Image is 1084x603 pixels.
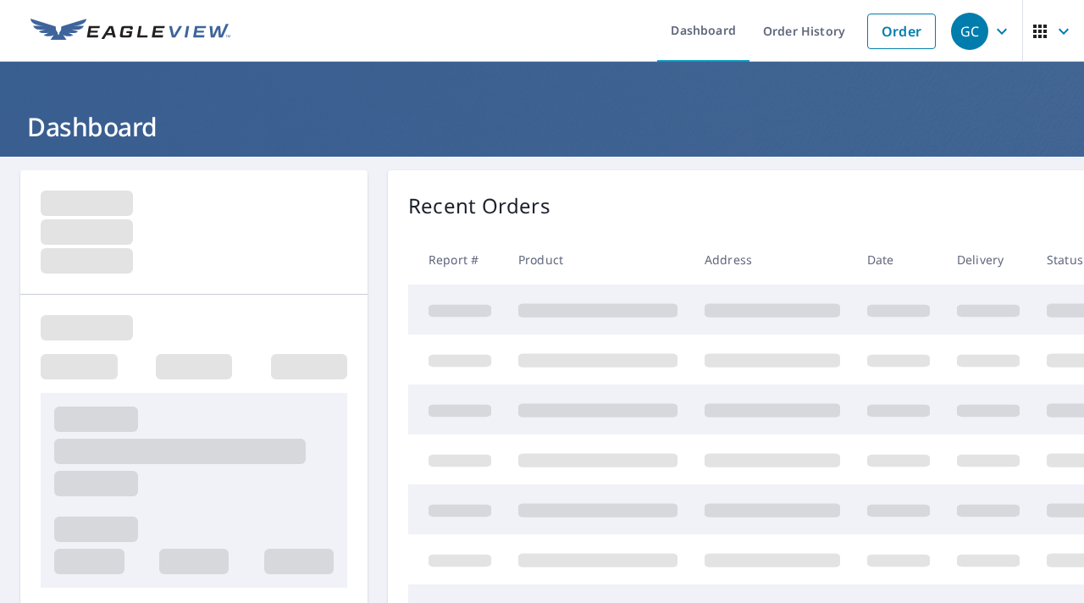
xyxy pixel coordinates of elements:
th: Report # [408,235,505,285]
h1: Dashboard [20,109,1064,144]
div: GC [951,13,988,50]
th: Date [854,235,943,285]
img: EV Logo [30,19,230,44]
p: Recent Orders [408,191,550,221]
th: Product [505,235,691,285]
th: Address [691,235,854,285]
th: Delivery [943,235,1033,285]
a: Order [867,14,936,49]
